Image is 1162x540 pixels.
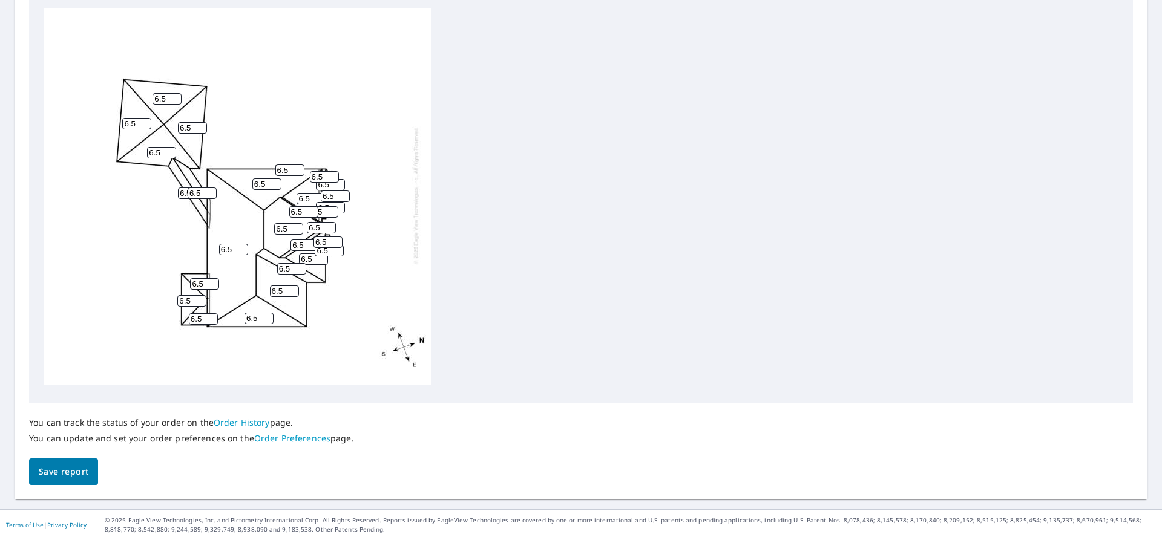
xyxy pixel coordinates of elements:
button: Save report [29,458,98,486]
span: Save report [39,464,88,480]
a: Terms of Use [6,521,44,529]
p: © 2025 Eagle View Technologies, Inc. and Pictometry International Corp. All Rights Reserved. Repo... [105,516,1156,534]
p: You can track the status of your order on the page. [29,417,354,428]
p: | [6,521,87,529]
a: Privacy Policy [47,521,87,529]
p: You can update and set your order preferences on the page. [29,433,354,444]
a: Order History [214,417,270,428]
a: Order Preferences [254,432,330,444]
